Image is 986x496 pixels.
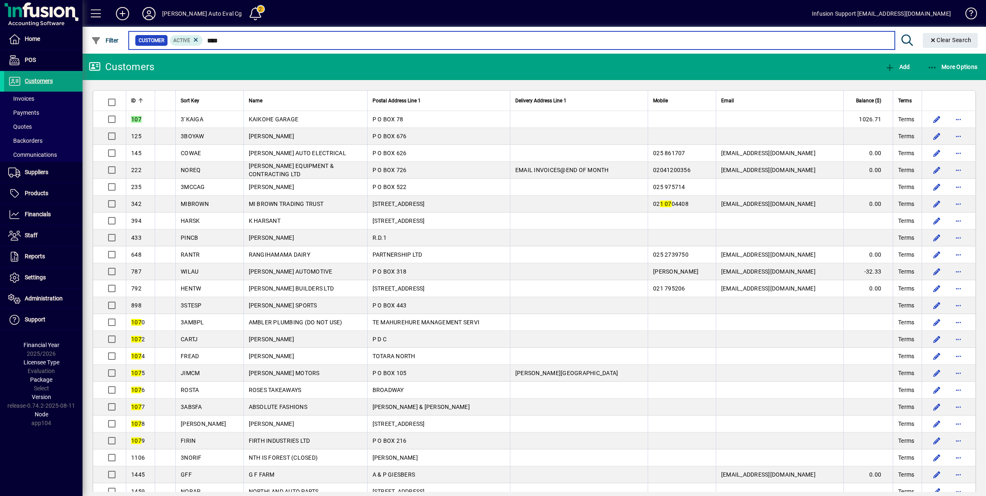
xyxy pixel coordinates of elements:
[721,471,816,478] span: [EMAIL_ADDRESS][DOMAIN_NAME]
[930,231,944,244] button: Edit
[952,113,965,126] button: More options
[515,167,609,173] span: EMAIL INVOICES@END OF MONTH
[249,96,362,105] div: Name
[8,151,57,158] span: Communications
[373,420,425,427] span: [STREET_ADDRESS]
[131,387,145,393] span: 6
[181,251,200,258] span: RANTR
[721,96,734,105] span: Email
[373,96,421,105] span: Postal Address Line 1
[170,35,203,46] mat-chip: Activation Status: Active
[898,403,914,411] span: Terms
[4,134,83,148] a: Backorders
[653,167,691,173] span: 02041200356
[898,470,914,479] span: Terms
[91,37,119,44] span: Filter
[35,411,48,418] span: Node
[373,404,470,410] span: [PERSON_NAME] & [PERSON_NAME]
[109,6,136,21] button: Add
[25,274,46,281] span: Settings
[373,201,425,207] span: [STREET_ADDRESS]
[32,394,51,400] span: Version
[249,370,320,376] span: [PERSON_NAME] MOTORS
[4,225,83,246] a: Staff
[249,471,275,478] span: G F FARM
[721,268,816,275] span: [EMAIL_ADDRESS][DOMAIN_NAME]
[898,386,914,394] span: Terms
[843,145,893,162] td: 0.00
[898,250,914,259] span: Terms
[898,301,914,309] span: Terms
[249,387,302,393] span: ROSES TAKEAWAYS
[898,217,914,225] span: Terms
[952,248,965,261] button: More options
[930,180,944,194] button: Edit
[131,285,142,292] span: 792
[930,163,944,177] button: Edit
[373,454,418,461] span: [PERSON_NAME]
[373,353,415,359] span: TOTARA NORTH
[883,59,912,74] button: Add
[131,336,145,342] span: 2
[930,434,944,447] button: Edit
[653,96,668,105] span: Mobile
[181,234,198,241] span: PINCB
[249,437,310,444] span: FIRTH INDUSTRIES LTD
[249,251,310,258] span: RANGIHAMAMA DAIRY
[131,387,142,393] em: 107
[898,149,914,157] span: Terms
[24,342,59,348] span: Financial Year
[930,130,944,143] button: Edit
[952,299,965,312] button: More options
[373,437,407,444] span: P O BOX 216
[4,29,83,50] a: Home
[131,353,142,359] em: 107
[930,113,944,126] button: Edit
[249,302,317,309] span: [PERSON_NAME] SPORTS
[898,96,912,105] span: Terms
[131,96,136,105] span: ID
[249,150,346,156] span: [PERSON_NAME] AUTO ELECTRICAL
[843,280,893,297] td: 0.00
[653,184,685,190] span: 025 975714
[4,309,83,330] a: Support
[25,253,45,260] span: Reports
[181,217,200,224] span: HARSK
[721,251,816,258] span: [EMAIL_ADDRESS][DOMAIN_NAME]
[4,106,83,120] a: Payments
[930,282,944,295] button: Edit
[249,268,333,275] span: [PERSON_NAME] AUTOMOTIVE
[131,234,142,241] span: 433
[898,335,914,343] span: Terms
[249,488,319,495] span: NORTHLAND AUTO PARTS
[843,246,893,263] td: 0.00
[139,36,164,45] span: Customer
[131,116,142,123] em: 107
[952,434,965,447] button: More options
[249,420,294,427] span: [PERSON_NAME]
[930,417,944,430] button: Edit
[930,333,944,346] button: Edit
[843,162,893,179] td: 0.00
[4,50,83,71] a: POS
[181,437,196,444] span: FIRIN
[25,57,36,63] span: POS
[898,453,914,462] span: Terms
[898,132,914,140] span: Terms
[4,92,83,106] a: Invoices
[131,437,145,444] span: 9
[131,201,142,207] span: 342
[249,163,334,177] span: [PERSON_NAME] EQUIPMENT & CONTRACTING LTD
[4,120,83,134] a: Quotes
[25,211,51,217] span: Financials
[373,285,425,292] span: [STREET_ADDRESS]
[373,336,387,342] span: P D C
[181,268,198,275] span: WILAU
[930,451,944,464] button: Edit
[373,319,480,326] span: TE MAHUREHURE MANAGEMENT SERVI
[721,150,816,156] span: [EMAIL_ADDRESS][DOMAIN_NAME]
[930,468,944,481] button: Edit
[131,420,145,427] span: 8
[898,267,914,276] span: Terms
[181,116,203,123] span: 3`KAIGA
